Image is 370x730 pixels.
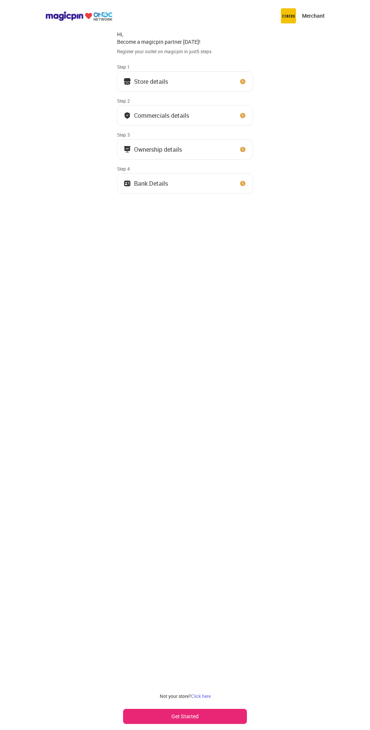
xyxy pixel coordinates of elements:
[117,105,253,126] button: Commercials details
[117,48,253,55] div: Register your outlet on magicpin in just 5 steps
[239,146,247,153] img: clock_icon_new.67dbf243.svg
[117,98,253,104] div: Step 2
[123,146,131,153] img: commercials_icon.983f7837.svg
[239,78,247,85] img: clock_icon_new.67dbf243.svg
[134,182,168,185] div: Bank Details
[117,31,253,45] div: Hi, Become a magicpin partner [DATE]!
[45,11,113,21] img: ondc-logo-new-small.8a59708e.svg
[123,78,131,85] img: storeIcon.9b1f7264.svg
[134,114,189,117] div: Commercials details
[123,709,247,724] button: Get Started
[302,12,325,20] p: Merchant
[239,180,247,187] img: clock_icon_new.67dbf243.svg
[160,693,191,699] span: Not your store?
[123,180,131,187] img: ownership_icon.37569ceb.svg
[117,173,253,194] button: Bank Details
[117,64,253,70] div: Step 1
[281,8,296,23] img: circus.b677b59b.png
[117,71,253,92] button: Store details
[239,112,247,119] img: clock_icon_new.67dbf243.svg
[117,139,253,160] button: Ownership details
[117,132,253,138] div: Step 3
[117,166,253,172] div: Step 4
[191,693,211,699] a: Click here
[134,148,182,151] div: Ownership details
[134,80,168,83] div: Store details
[123,112,131,119] img: bank_details_tick.fdc3558c.svg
